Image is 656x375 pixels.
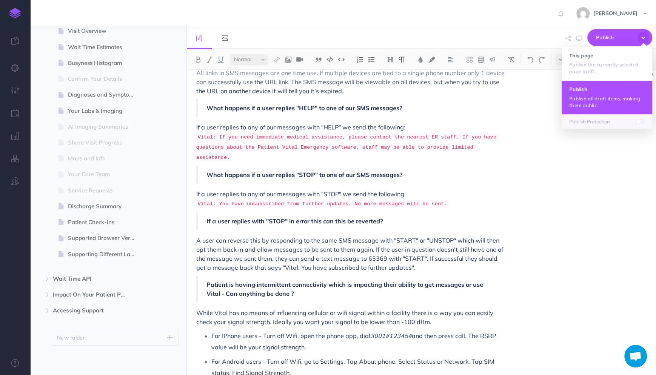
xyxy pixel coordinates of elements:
[196,123,405,131] span: If a user replies to any of our messages with "HELP" we send the following:
[206,171,402,178] span: What happens if a user replies "STOP" to one of our SMS messages?
[206,281,485,297] span: Patient is having intermittent connectivity which is impacting their ability to get messages or u...
[68,186,141,195] span: Service Requests
[587,29,652,46] button: Publish
[569,61,645,75] p: Publish the currently selected page draft.
[569,53,645,58] h4: This page
[569,95,645,109] p: Publish all draft items, making them public.
[217,57,224,63] img: Underline button
[195,57,202,63] img: Bold button
[51,330,179,346] button: New folder
[53,290,132,299] span: Impact On Your Patient Portal
[398,57,405,63] img: Paragraph button
[68,250,141,259] span: Supporting Different Languages
[590,10,641,17] span: [PERSON_NAME]
[569,118,645,125] p: Publish Protection
[428,57,435,63] img: Text background color button
[274,57,280,63] img: Link button
[527,57,534,63] img: Undo
[338,57,345,62] img: Inline code button
[196,134,499,161] code: Vital: If you need immediate medical assistance, please contact the nearest ER staff. If you have...
[68,58,141,68] span: Busyness Histogram
[196,309,495,326] span: While Vital has no means of influencing cellular or wifi signal within a facility there is a way ...
[417,57,424,63] img: Text color button
[562,80,652,114] button: Publish Publish all draft items, making them public.
[53,274,132,283] span: Wait Time API
[211,332,370,340] span: For IPhone users - Turn off Wifi, open the phone app, dial
[206,217,383,225] span: If a user replies with "STOP" in error this can this be reverted?
[68,154,141,163] span: Maps and Info
[68,43,141,52] span: Wait Time Estimates
[196,237,505,271] span: A user can reverse this by responding to the same SMS message with "START" or "UNSTOP" which will...
[368,57,375,63] img: Unordered list button
[53,306,132,315] span: Accessing Support
[9,8,21,18] img: logo-mark.svg
[68,138,141,147] span: Share Visit Progress
[211,332,497,351] span: and then press call. The RSRP value will be your signal strength.
[196,190,406,198] span: If a user replies to any of our messages with "STOP" we send the following:
[326,57,333,62] img: Code block button
[315,57,322,63] img: Blockquote button
[68,234,141,243] span: Supported Browser Versions
[196,69,506,95] span: All links in SMS messages are one time use. If multiple devices are tied to a single phone number...
[562,47,652,80] button: This page Publish the currently selected page draft.
[538,57,545,63] img: Redo
[624,345,647,367] div: Open chat
[57,334,85,342] p: New folder
[285,57,292,63] img: Add image button
[596,32,634,43] span: Publish
[68,26,141,35] span: Visit Overview
[68,170,141,179] span: Your Care Team
[576,7,590,20] img: 5da3de2ef7f569c4e7af1a906648a0de.jpg
[68,122,141,131] span: AI Imaging Summaries
[357,57,363,63] img: Ordered list button
[370,332,412,340] span: 3001#12345#
[447,57,454,63] img: Alignment dropdown menu button
[68,74,141,83] span: Confirm Your Details
[68,106,141,115] span: Your Labs & Imaging
[196,200,449,207] code: Vital: You have unsubscribed from further updates. No more messages will be sent.
[68,218,141,227] span: Patient Check-ins
[569,86,645,92] h4: Publish
[387,57,394,63] img: Headings dropdown button
[489,57,496,63] img: Callout dropdown menu button
[508,57,514,63] img: Clear styles button
[477,57,484,63] img: Create table button
[68,202,141,211] span: Discharge Summary
[296,57,303,63] img: Add video button
[206,57,213,63] img: Italic button
[68,90,141,99] span: Diagnoses and Symptom Video Education
[206,104,402,112] span: What happens if a user replies "HELP" to one of our SMS messages?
